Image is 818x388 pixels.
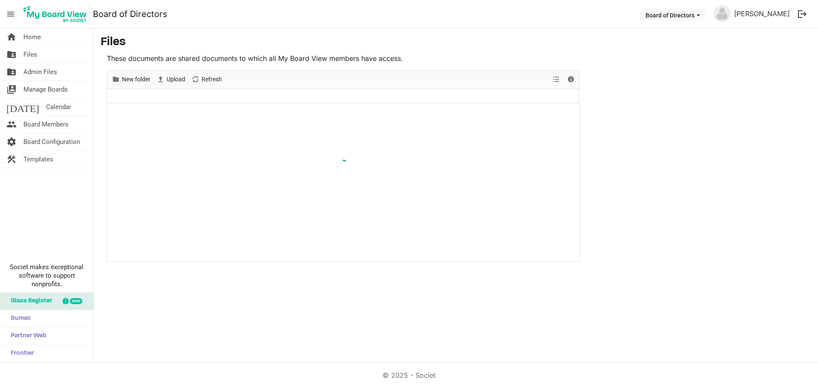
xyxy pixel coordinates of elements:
span: settings [6,133,17,150]
button: logout [793,5,811,23]
span: Board Members [23,116,69,133]
p: These documents are shared documents to which all My Board View members have access. [107,53,580,63]
span: Glass Register [6,293,52,310]
a: Board of Directors [93,6,167,23]
span: Manage Boards [23,81,68,98]
span: [DATE] [6,98,39,115]
span: Partner Web [6,328,46,345]
span: Sumac [6,310,31,327]
img: no-profile-picture.svg [714,5,731,22]
span: menu [3,6,19,22]
span: home [6,29,17,46]
span: people [6,116,17,133]
div: new [70,298,82,304]
span: Admin Files [23,63,57,80]
a: [PERSON_NAME] [731,5,793,22]
button: Board of Directors dropdownbutton [640,9,706,21]
span: switch_account [6,81,17,98]
span: Home [23,29,41,46]
span: Board Configuration [23,133,80,150]
span: construction [6,151,17,168]
h3: Files [101,35,811,50]
span: Calendar [46,98,71,115]
a: © 2025 - Societ [383,371,435,379]
img: My Board View Logo [21,3,89,25]
span: Templates [23,151,53,168]
span: Societ makes exceptional software to support nonprofits. [4,263,89,288]
span: Files [23,46,37,63]
span: folder_shared [6,46,17,63]
a: My Board View Logo [21,3,93,25]
span: Frontier [6,345,34,362]
span: folder_shared [6,63,17,80]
